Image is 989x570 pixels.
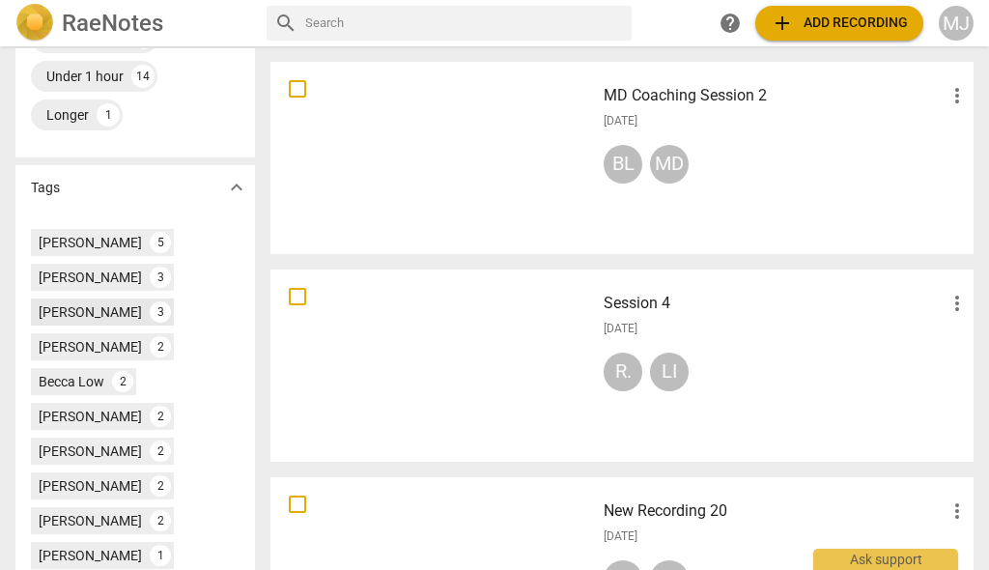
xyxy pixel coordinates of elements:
span: more_vert [946,499,969,523]
div: [PERSON_NAME] [39,546,142,565]
div: MD [650,145,689,184]
button: Show more [222,173,251,202]
span: more_vert [946,84,969,107]
input: Search [305,8,624,39]
h3: Session 4 [604,292,946,315]
div: [PERSON_NAME] [39,302,142,322]
h3: New Recording 20 [604,499,946,523]
div: [PERSON_NAME] [39,442,142,461]
span: Add recording [771,12,908,35]
div: Becca Low [39,372,104,391]
div: 2 [150,336,171,357]
img: Logo [15,4,54,43]
div: 5 [150,232,171,253]
div: 2 [150,441,171,462]
h3: MD Coaching Session 2 [604,84,946,107]
span: [DATE] [604,113,637,129]
div: 1 [97,103,120,127]
a: Help [713,6,748,41]
div: Under 1 hour [46,67,124,86]
p: Tags [31,178,60,198]
div: [PERSON_NAME] [39,407,142,426]
span: expand_more [225,176,248,199]
div: BL [604,145,642,184]
div: [PERSON_NAME] [39,511,142,530]
div: [PERSON_NAME] [39,337,142,356]
div: 2 [150,510,171,531]
span: search [274,12,297,35]
span: help [719,12,742,35]
div: 2 [150,475,171,497]
a: Session 4[DATE]R.LI [277,276,967,455]
div: 2 [150,406,171,427]
a: MD Coaching Session 2[DATE]BLMD [277,69,967,247]
span: more_vert [946,292,969,315]
button: MJ [939,6,974,41]
span: [DATE] [604,528,637,545]
div: 1 [150,545,171,566]
div: 14 [131,65,155,88]
div: 3 [150,267,171,288]
div: [PERSON_NAME] [39,233,142,252]
span: add [771,12,794,35]
button: Upload [755,6,923,41]
div: Longer [46,105,89,125]
div: R. [604,353,642,391]
div: [PERSON_NAME] [39,268,142,287]
a: LogoRaeNotes [15,4,251,43]
div: 2 [112,371,133,392]
div: 3 [150,301,171,323]
div: Ask support [813,549,958,570]
span: [DATE] [604,321,637,337]
div: LI [650,353,689,391]
h2: RaeNotes [62,10,163,37]
div: [PERSON_NAME] [39,476,142,496]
